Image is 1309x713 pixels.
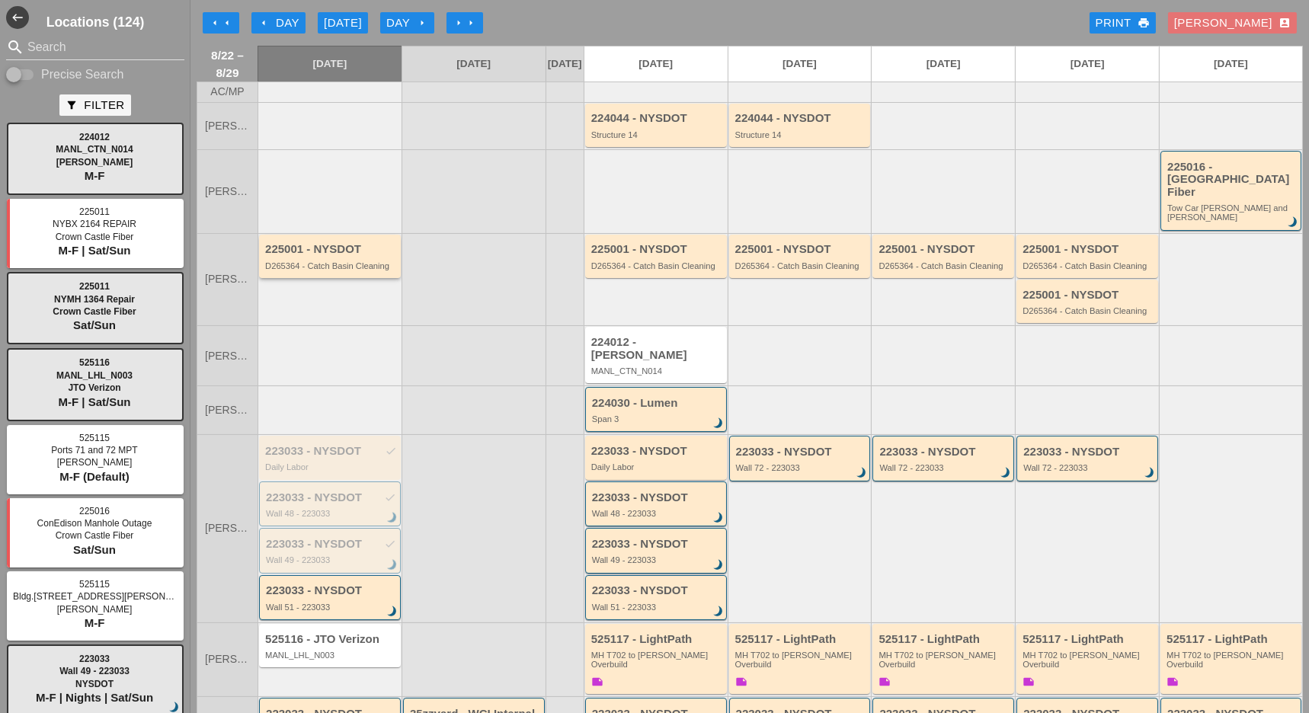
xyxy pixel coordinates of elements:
a: [DATE] [728,46,872,82]
div: 224030 - Lumen [592,397,722,410]
div: [DATE] [324,14,362,32]
i: note [735,676,747,688]
i: search [6,38,24,56]
div: MH T702 to Boldyn MH Overbuild [1023,651,1154,670]
span: Ports 71 and 72 MPT [51,445,137,456]
div: MANL_CTN_N014 [591,366,723,376]
i: check [384,538,396,550]
div: Wall 49 - 223033 [266,555,396,564]
div: 223033 - NYSDOT [1023,446,1154,459]
span: 223033 [79,654,110,664]
div: 225001 - NYSDOT [879,243,1010,256]
span: 225016 [79,506,110,516]
span: ConEdison Manhole Outage [37,518,152,529]
i: brightness_3 [384,603,401,620]
i: arrow_left [209,17,221,29]
div: Wall 51 - 223033 [266,603,396,612]
div: D265364 - Catch Basin Cleaning [879,261,1010,270]
i: arrow_right [416,17,428,29]
div: 223033 - NYSDOT [879,446,1010,459]
span: NYMH 1364 Repair [54,294,135,305]
span: [PERSON_NAME] [205,350,250,362]
span: M-F | Nights | Sat/Sun [36,691,153,704]
div: Wall 72 - 223033 [879,463,1010,472]
i: note [1023,676,1035,688]
div: 525116 - JTO Verizon [265,633,397,646]
span: Sat/Sun [73,318,116,331]
span: Wall 49 - 223033 [59,666,130,676]
div: 525117 - LightPath [1023,633,1154,646]
div: 525117 - LightPath [591,633,723,646]
div: 223033 - NYSDOT [266,584,396,597]
span: Crown Castle Fiber [56,530,134,541]
span: NYSDOT [75,679,114,689]
span: MANL_LHL_N003 [56,370,133,381]
i: brightness_3 [384,557,401,574]
div: Wall 49 - 223033 [592,555,722,564]
span: M-F [85,169,105,182]
i: check [384,491,396,504]
div: D265364 - Catch Basin Cleaning [735,261,867,270]
div: Daily Labor [265,462,397,472]
button: Move Back 1 Week [203,12,239,34]
button: Day [380,12,434,34]
i: brightness_3 [1141,465,1158,481]
i: brightness_3 [710,557,727,574]
div: 225001 - NYSDOT [1023,243,1154,256]
span: [PERSON_NAME] [205,654,250,665]
i: filter_alt [66,99,78,111]
i: brightness_3 [710,416,727,433]
span: 525115 [79,579,110,590]
div: 223033 - NYSDOT [266,491,396,504]
div: Daily Labor [591,462,723,472]
div: MH T702 to Boldyn MH Overbuild [735,651,867,670]
span: [PERSON_NAME] [205,120,250,132]
span: Crown Castle Fiber [56,232,134,242]
button: Shrink Sidebar [6,6,29,29]
button: Move Ahead 1 Week [446,12,483,34]
a: Print [1090,12,1156,34]
div: Day [386,14,428,32]
span: [PERSON_NAME] [205,404,250,416]
div: 525117 - LightPath [879,633,1010,646]
div: 225001 - NYSDOT [735,243,867,256]
div: Structure 14 [735,130,867,139]
span: 224012 [79,132,110,142]
div: Print [1096,14,1150,32]
i: brightness_3 [997,465,1014,481]
a: [DATE] [258,46,402,82]
div: Wall 72 - 223033 [736,463,866,472]
i: brightness_3 [1285,214,1301,231]
div: 223033 - NYSDOT [265,445,397,458]
div: Structure 14 [591,130,723,139]
i: note [879,676,891,688]
span: NYBX 2164 REPAIR [53,219,136,229]
div: 223033 - NYSDOT [592,538,722,551]
i: brightness_3 [384,510,401,526]
button: Day [251,12,306,34]
span: [PERSON_NAME] [57,604,133,615]
i: arrow_right [465,17,477,29]
div: 224044 - NYSDOT [591,112,723,125]
div: 525117 - LightPath [1167,633,1298,646]
div: Day [258,14,299,32]
span: [PERSON_NAME] [56,157,133,168]
i: brightness_3 [854,465,871,481]
div: 223033 - NYSDOT [592,491,722,504]
span: 8/22 – 8/29 [205,46,250,82]
a: [DATE] [402,46,546,82]
span: [PERSON_NAME] [205,523,250,534]
div: MH T702 to Boldyn MH Overbuild [1167,651,1298,670]
div: [PERSON_NAME] [1174,14,1291,32]
div: Filter [66,97,124,114]
div: Tow Car Broome and Willett [1167,203,1297,222]
span: [PERSON_NAME] [205,273,250,285]
span: Sat/Sun [73,543,116,556]
span: 525116 [79,357,110,368]
a: [DATE] [584,46,728,82]
span: JTO Verizon [68,382,120,393]
i: arrow_right [453,17,465,29]
i: print [1138,17,1150,29]
div: 225016 - [GEOGRAPHIC_DATA] Fiber [1167,161,1297,199]
i: check [385,445,397,457]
